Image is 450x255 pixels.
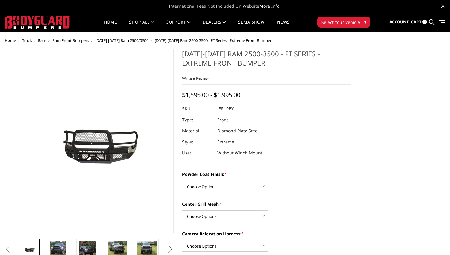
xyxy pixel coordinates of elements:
span: Account [389,19,409,25]
a: Ram Front Bumpers [52,38,89,43]
a: Truck [22,38,32,43]
dd: Without Winch Mount [217,147,262,158]
a: 2019-2025 Ram 2500-3500 - FT Series - Extreme Front Bumper [5,49,174,233]
a: [DATE]-[DATE] Ram 2500/3500 [95,38,148,43]
a: shop all [129,20,154,32]
span: $1,595.00 - $1,995.00 [182,91,240,99]
dt: Type: [182,114,213,125]
dt: SKU: [182,103,213,114]
a: Cart 0 [411,14,427,30]
dt: Material: [182,125,213,136]
a: SEMA Show [238,20,265,32]
dt: Style: [182,136,213,147]
span: ▾ [364,19,366,25]
dd: Front [217,114,228,125]
a: Dealers [203,20,226,32]
a: Support [166,20,190,32]
dd: Extreme [217,136,234,147]
span: [DATE]-[DATE] Ram 2500-3500 - FT Series - Extreme Front Bumper [155,38,272,43]
span: 0 [422,20,427,24]
span: Cart [411,19,422,25]
a: More Info [259,3,279,9]
img: BODYGUARD BUMPERS [5,16,70,29]
h1: [DATE]-[DATE] Ram 2500-3500 - FT Series - Extreme Front Bumper [182,49,351,72]
button: Previous [3,245,12,254]
label: Powder Coat Finish: [182,171,351,177]
label: Camera Relocation Harness: [182,230,351,237]
a: Write a Review [182,75,209,81]
a: Home [5,38,16,43]
a: News [277,20,290,32]
span: Select Your Vehicle [321,19,360,25]
a: Ram [38,38,46,43]
dt: Use: [182,147,213,158]
label: Center Grill Mesh: [182,201,351,207]
dd: JER19BY [217,103,234,114]
button: Select Your Vehicle [317,17,370,28]
a: Account [389,14,409,30]
dd: Diamond Plate Steel [217,125,259,136]
button: Next [166,245,175,254]
a: Home [104,20,117,32]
